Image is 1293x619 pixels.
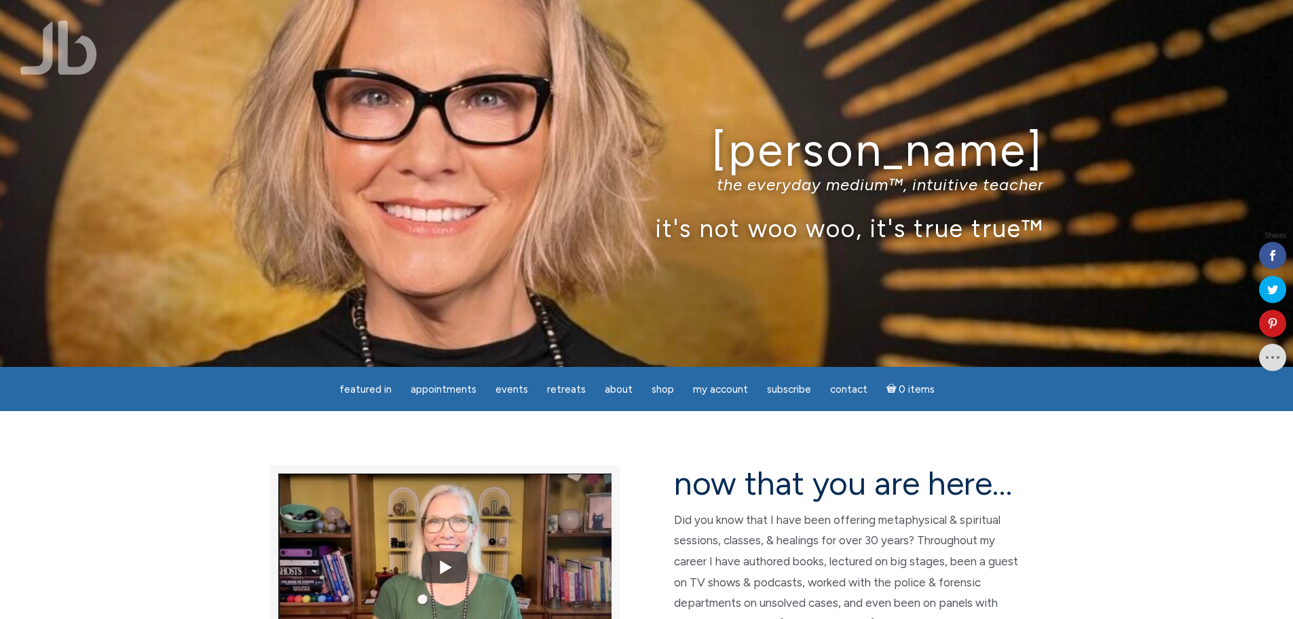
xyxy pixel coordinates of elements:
[20,20,97,75] img: Jamie Butler. The Everyday Medium
[339,383,392,395] span: featured in
[878,375,943,403] a: Cart0 items
[1264,232,1286,239] span: Shares
[250,175,1044,194] p: the everyday medium™, intuitive teacher
[685,376,756,403] a: My Account
[605,383,633,395] span: About
[487,376,536,403] a: Events
[411,383,476,395] span: Appointments
[652,383,674,395] span: Shop
[539,376,594,403] a: Retreats
[822,376,876,403] a: Contact
[250,124,1044,175] h1: [PERSON_NAME]
[693,383,748,395] span: My Account
[674,465,1024,501] h2: now that you are here…
[402,376,485,403] a: Appointments
[767,383,811,395] span: Subscribe
[759,376,819,403] a: Subscribe
[643,376,682,403] a: Shop
[331,376,400,403] a: featured in
[597,376,641,403] a: About
[547,383,586,395] span: Retreats
[495,383,528,395] span: Events
[830,383,867,395] span: Contact
[899,385,935,395] span: 0 items
[250,213,1044,243] p: it's not woo woo, it's true true™
[886,383,899,395] i: Cart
